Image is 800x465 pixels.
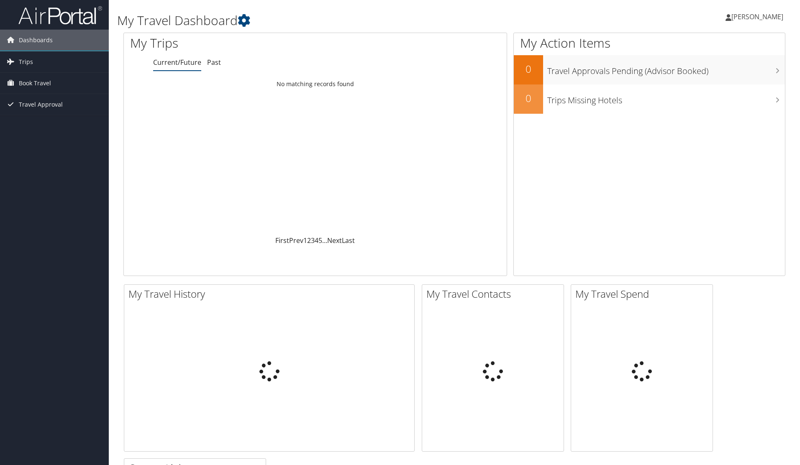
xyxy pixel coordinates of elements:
[289,236,303,245] a: Prev
[130,34,341,52] h1: My Trips
[547,90,785,106] h3: Trips Missing Hotels
[514,62,543,76] h2: 0
[275,236,289,245] a: First
[426,287,564,301] h2: My Travel Contacts
[514,91,543,105] h2: 0
[19,51,33,72] span: Trips
[726,4,792,29] a: [PERSON_NAME]
[307,236,311,245] a: 2
[18,5,102,25] img: airportal-logo.png
[311,236,315,245] a: 3
[514,84,785,114] a: 0Trips Missing Hotels
[303,236,307,245] a: 1
[575,287,713,301] h2: My Travel Spend
[731,12,783,21] span: [PERSON_NAME]
[19,94,63,115] span: Travel Approval
[117,12,567,29] h1: My Travel Dashboard
[342,236,355,245] a: Last
[153,58,201,67] a: Current/Future
[19,30,53,51] span: Dashboards
[322,236,327,245] span: …
[318,236,322,245] a: 5
[547,61,785,77] h3: Travel Approvals Pending (Advisor Booked)
[327,236,342,245] a: Next
[19,73,51,94] span: Book Travel
[124,77,507,92] td: No matching records found
[207,58,221,67] a: Past
[514,34,785,52] h1: My Action Items
[315,236,318,245] a: 4
[514,55,785,84] a: 0Travel Approvals Pending (Advisor Booked)
[128,287,414,301] h2: My Travel History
